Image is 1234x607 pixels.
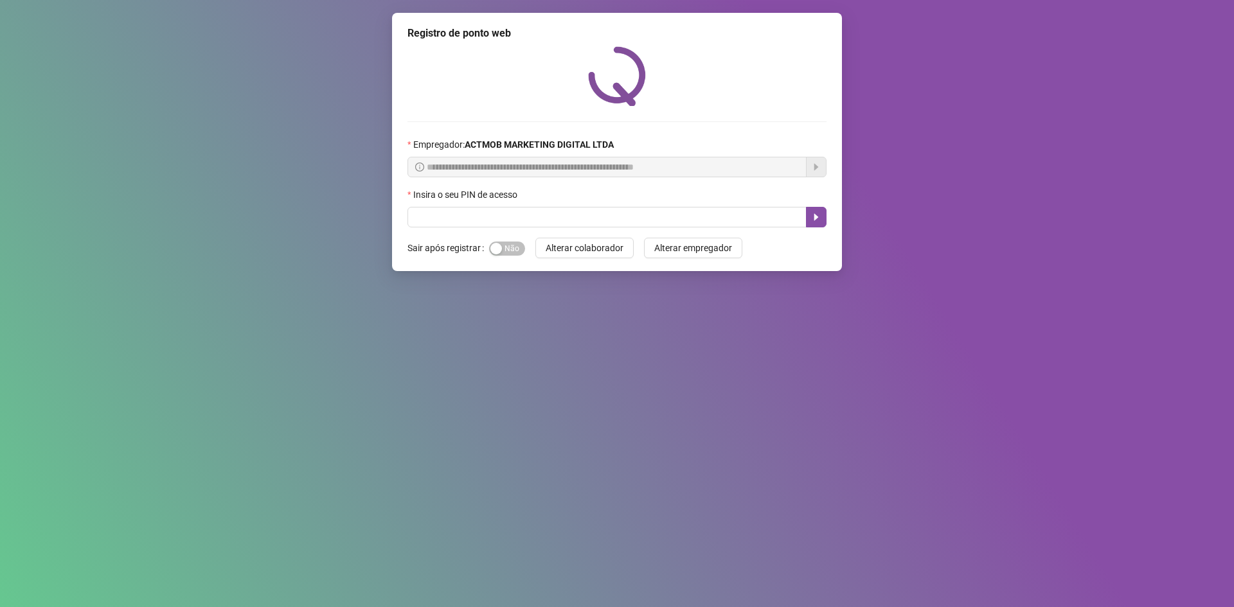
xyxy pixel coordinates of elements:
span: info-circle [415,163,424,172]
span: Alterar colaborador [546,241,623,255]
label: Sair após registrar [407,238,489,258]
span: Alterar empregador [654,241,732,255]
button: Alterar colaborador [535,238,634,258]
span: Empregador : [413,137,614,152]
div: Registro de ponto web [407,26,827,41]
span: caret-right [811,212,821,222]
label: Insira o seu PIN de acesso [407,188,526,202]
button: Alterar empregador [644,238,742,258]
strong: ACTMOB MARKETING DIGITAL LTDA [465,139,614,150]
img: QRPoint [588,46,646,106]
